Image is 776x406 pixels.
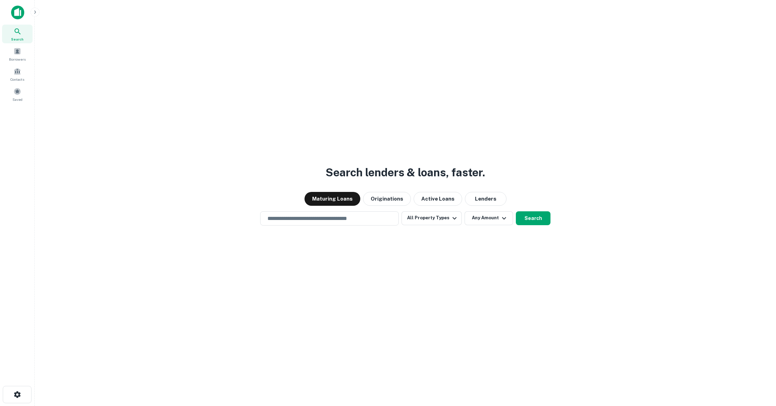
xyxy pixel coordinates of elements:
iframe: Chat Widget [741,351,776,384]
button: Maturing Loans [305,192,360,206]
a: Contacts [2,65,33,83]
a: Borrowers [2,45,33,63]
span: Search [11,36,24,42]
button: Search [516,211,550,225]
button: Lenders [465,192,506,206]
h3: Search lenders & loans, faster. [326,164,485,181]
button: Originations [363,192,411,206]
button: All Property Types [402,211,462,225]
img: capitalize-icon.png [11,6,24,19]
a: Saved [2,85,33,104]
span: Saved [12,97,23,102]
button: Any Amount [465,211,513,225]
span: Contacts [10,77,24,82]
button: Active Loans [414,192,462,206]
a: Search [2,25,33,43]
span: Borrowers [9,56,26,62]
